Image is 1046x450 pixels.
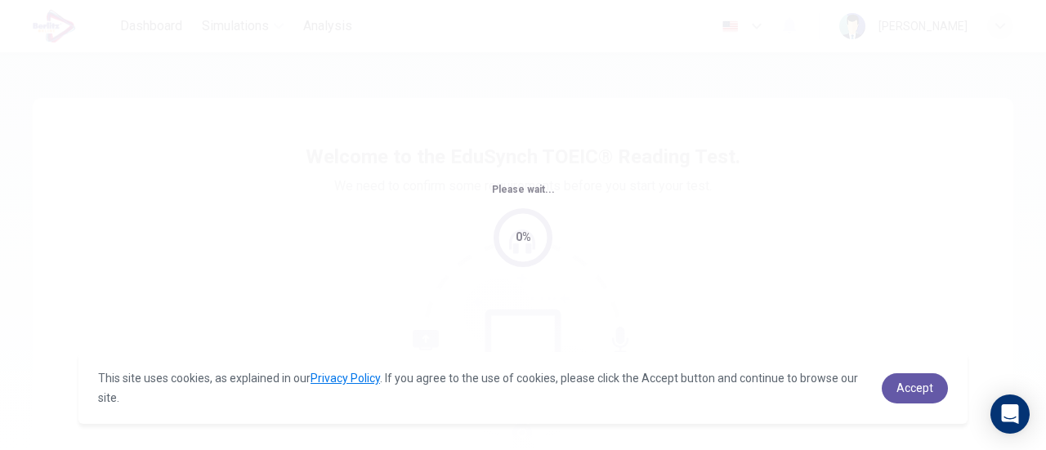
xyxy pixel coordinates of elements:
[311,372,380,385] a: Privacy Policy
[78,352,968,424] div: cookieconsent
[98,372,858,404] span: This site uses cookies, as explained in our . If you agree to the use of cookies, please click th...
[492,184,555,195] span: Please wait...
[882,373,948,403] a: dismiss cookie message
[516,228,531,247] div: 0%
[990,394,1030,434] div: Open Intercom Messenger
[896,381,933,394] span: Accept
